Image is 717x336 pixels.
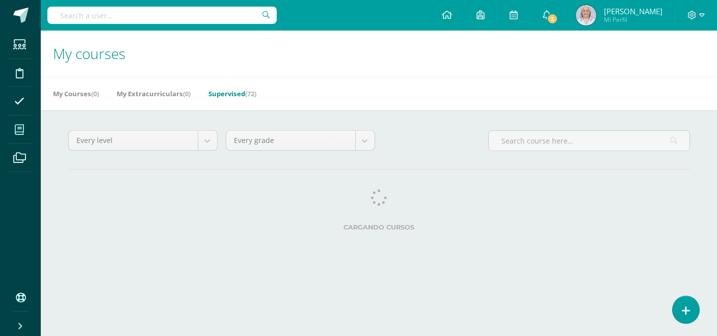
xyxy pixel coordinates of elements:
[53,86,99,102] a: My Courses(0)
[69,131,217,150] a: Every level
[604,15,662,24] span: Mi Perfil
[53,44,125,63] span: My courses
[547,13,558,24] span: 3
[604,6,662,16] span: [PERSON_NAME]
[91,89,99,98] span: (0)
[183,89,191,98] span: (0)
[489,131,689,151] input: Search course here…
[76,131,190,150] span: Every level
[117,86,191,102] a: My Extracurriculars(0)
[576,5,596,25] img: 97acd9fb5958ae2d2af5ec0280c1aec2.png
[234,131,348,150] span: Every grade
[245,89,256,98] span: (72)
[47,7,277,24] input: Search a user…
[68,223,690,231] label: Cargando cursos
[226,131,375,150] a: Every grade
[208,86,256,102] a: Supervised(72)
